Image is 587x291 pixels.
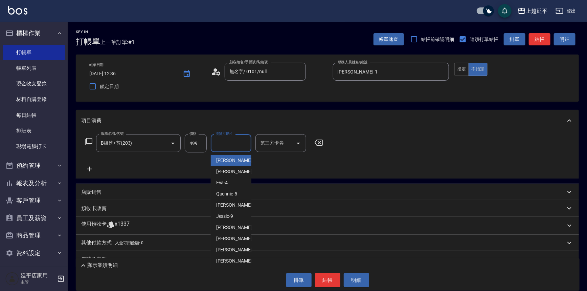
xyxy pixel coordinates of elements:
[293,138,304,149] button: Open
[469,63,488,76] button: 不指定
[76,184,579,200] div: 店販銷售
[216,235,259,242] span: [PERSON_NAME] -13
[81,205,107,212] p: 預收卡販賣
[81,189,101,196] p: 店販銷售
[89,62,104,67] label: 帳單日期
[498,4,512,18] button: save
[81,117,101,124] p: 項目消費
[515,4,550,18] button: 上越延平
[470,36,498,43] span: 連續打單結帳
[101,131,123,136] label: 服務名稱/代號
[76,110,579,131] div: 項目消費
[81,221,107,231] p: 使用預收卡
[3,157,65,174] button: 預約管理
[216,213,233,220] span: Jessic -9
[3,209,65,227] button: 員工及薪資
[76,30,100,34] h2: Key In
[3,139,65,154] a: 現場電腦打卡
[286,273,312,287] button: 掛單
[216,190,238,198] span: Quennie -5
[216,179,228,186] span: Eva -4
[344,273,369,287] button: 明細
[21,272,55,279] h5: 延平店家用
[338,60,367,65] label: 服務人員姓名/編號
[3,244,65,262] button: 資料設定
[229,60,268,65] label: 顧客姓名/手機號碼/編號
[76,37,100,46] h3: 打帳單
[315,273,340,287] button: 結帳
[3,45,65,60] a: 打帳單
[3,227,65,244] button: 商品管理
[76,216,579,235] div: 使用預收卡x1337
[216,157,256,164] span: [PERSON_NAME] -1
[81,239,143,247] p: 其他付款方式
[3,60,65,76] a: 帳單列表
[100,83,119,90] span: 鎖定日期
[81,256,107,263] p: 備註及來源
[87,262,118,269] p: 顯示業績明細
[167,138,178,149] button: Open
[5,272,19,286] img: Person
[76,200,579,216] div: 預收卡販賣
[454,63,469,76] button: 指定
[189,131,197,136] label: 價格
[216,168,256,175] span: [PERSON_NAME] -2
[526,7,547,15] div: 上越延平
[3,91,65,107] a: 材料自購登錄
[421,36,454,43] span: 結帳前確認明細
[3,192,65,209] button: 客戶管理
[216,131,233,136] label: 洗髮互助-1
[554,33,575,46] button: 明細
[3,107,65,123] a: 每日結帳
[21,279,55,285] p: 主管
[553,5,579,17] button: 登出
[529,33,550,46] button: 結帳
[216,257,259,265] span: [PERSON_NAME] -26
[3,123,65,139] a: 排班表
[179,66,195,82] button: Choose date, selected date is 2025-09-05
[3,174,65,192] button: 報表及分析
[89,68,176,79] input: YYYY/MM/DD hh:mm
[374,33,404,46] button: 帳單速查
[115,241,144,245] span: 入金可用餘額: 0
[3,76,65,91] a: 現金收支登錄
[100,38,135,46] span: 上一筆訂單:#1
[76,235,579,251] div: 其他付款方式入金可用餘額: 0
[216,224,259,231] span: [PERSON_NAME] -12
[216,202,256,209] span: [PERSON_NAME] -7
[216,246,259,253] span: [PERSON_NAME] -23
[115,221,130,231] span: x1337
[3,24,65,42] button: 櫃檯作業
[76,251,579,267] div: 備註及來源
[8,6,27,15] img: Logo
[504,33,525,46] button: 掛單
